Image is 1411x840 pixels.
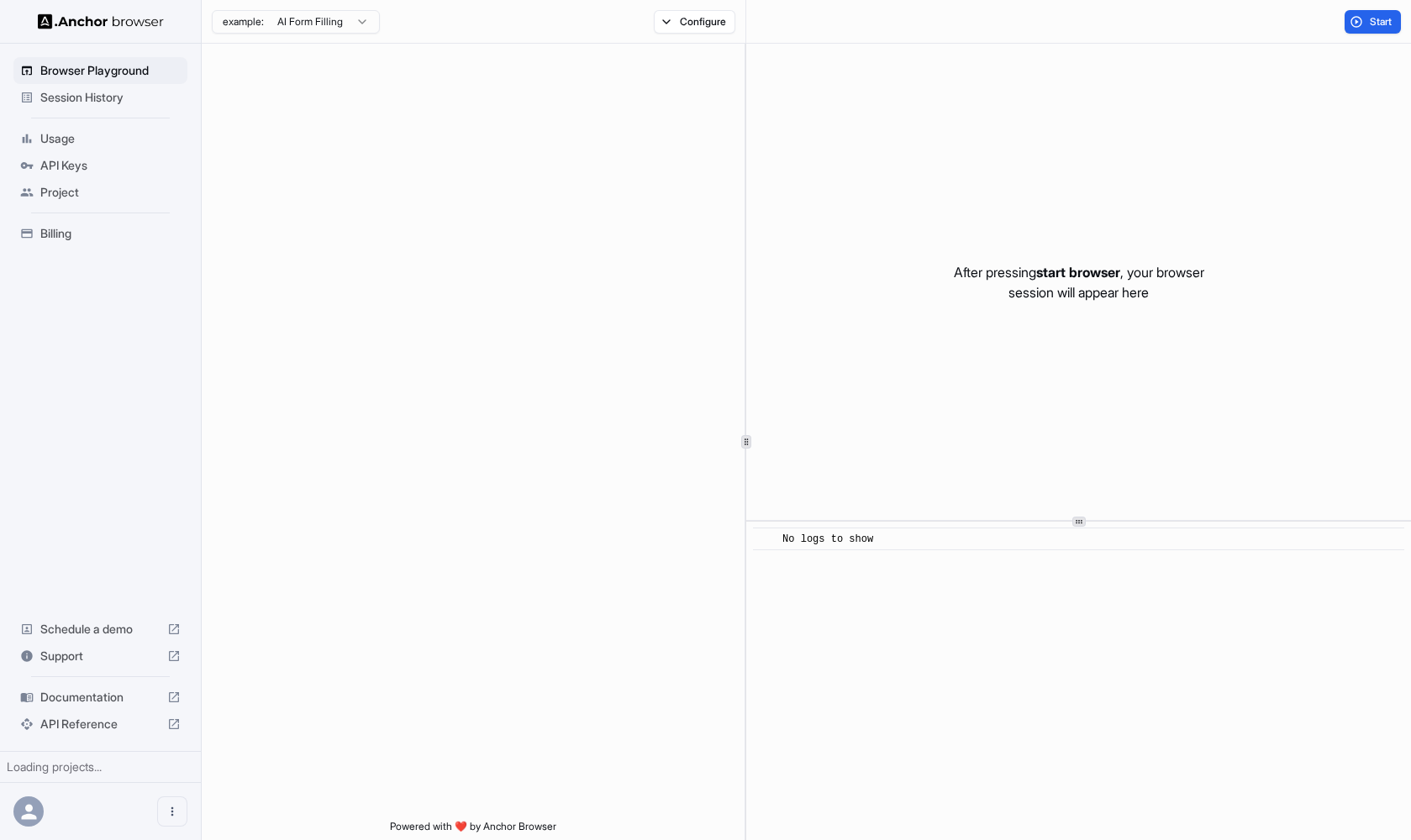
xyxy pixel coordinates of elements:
span: API Reference [40,716,161,732]
button: Configure [654,10,735,34]
span: Start [1370,15,1393,29]
div: Session History [13,84,187,111]
span: start browser [1036,264,1120,281]
span: Schedule a demo [40,621,161,638]
span: API Keys [40,157,181,174]
span: Project [40,184,181,201]
span: Support [40,648,161,664]
div: Browser Playground [13,57,187,84]
div: Billing [13,220,187,247]
div: Loading projects... [7,759,194,775]
div: Usage [13,125,187,152]
div: Documentation [13,684,187,711]
div: API Keys [13,152,187,179]
span: Browser Playground [40,62,181,79]
span: Documentation [40,689,161,706]
span: No logs to show [782,533,873,545]
span: Billing [40,225,181,242]
span: Powered with ❤️ by Anchor Browser [390,820,556,840]
button: Start [1345,10,1401,34]
div: API Reference [13,711,187,738]
span: Usage [40,130,181,147]
span: example: [223,15,264,29]
img: Anchor Logo [38,13,164,29]
div: Support [13,643,187,669]
span: ​ [761,531,770,548]
span: Session History [40,89,181,106]
div: Project [13,179,187,206]
p: After pressing , your browser session will appear here [954,262,1204,302]
button: Open menu [157,796,187,827]
div: Schedule a demo [13,616,187,643]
